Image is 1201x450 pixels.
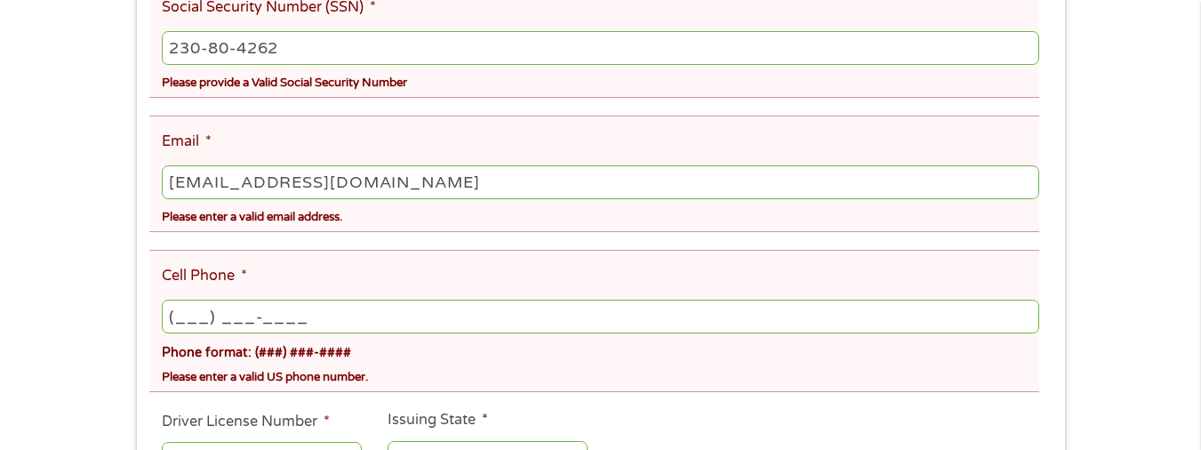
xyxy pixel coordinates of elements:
div: Please enter a valid email address. [162,203,1038,227]
div: Please provide a Valid Social Security Number [162,68,1038,92]
input: 078-05-1120 [162,31,1038,65]
label: Email [162,133,212,151]
div: Phone format: (###) ###-#### [162,337,1038,363]
input: (541) 754-3010 [162,300,1038,333]
input: john@gmail.com [162,165,1038,199]
div: Please enter a valid US phone number. [162,362,1038,386]
label: Cell Phone [162,267,247,285]
label: Issuing State [388,411,488,430]
label: Driver License Number [162,413,330,431]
